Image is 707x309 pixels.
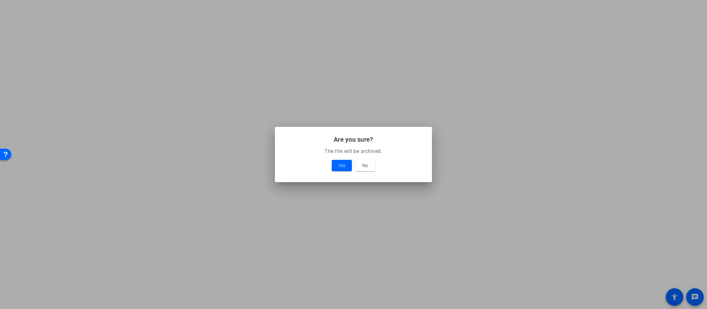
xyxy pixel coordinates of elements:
span: No [362,162,368,169]
button: No [355,160,375,171]
h2: Are you sure? [282,134,425,144]
span: Yes [338,162,345,169]
button: Yes [332,160,352,171]
p: The file will be archived. [282,148,425,155]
